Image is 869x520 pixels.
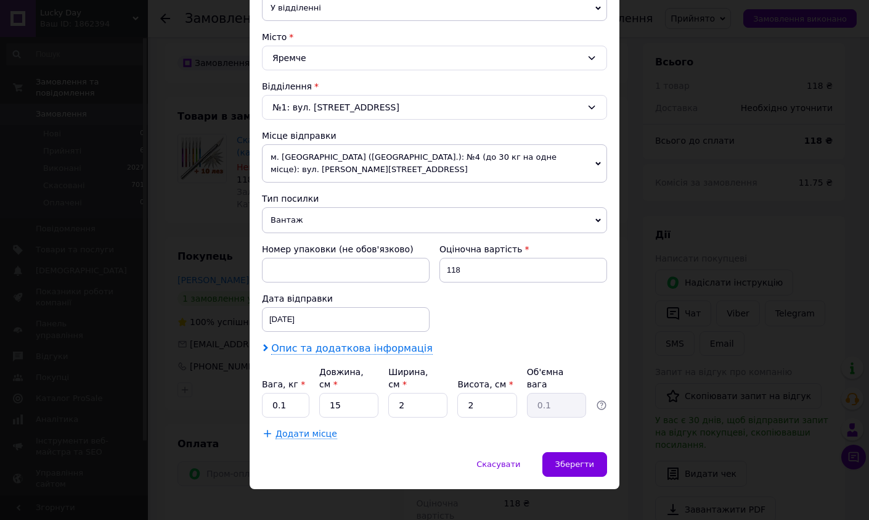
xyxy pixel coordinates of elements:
[262,131,337,141] span: Місце відправки
[262,243,430,255] div: Номер упаковки (не обов'язково)
[457,379,513,389] label: Висота, см
[319,367,364,389] label: Довжина, см
[476,460,520,469] span: Скасувати
[262,95,607,120] div: №1: вул. [STREET_ADDRESS]
[275,429,337,439] span: Додати місце
[555,460,594,469] span: Зберегти
[388,367,428,389] label: Ширина, см
[262,292,430,305] div: Дата відправки
[262,80,607,93] div: Відділення
[262,31,607,43] div: Місто
[271,342,433,355] span: Опис та додаткова інформація
[262,46,607,70] div: Яремче
[262,144,607,183] span: м. [GEOGRAPHIC_DATA] ([GEOGRAPHIC_DATA].): №4 (до 30 кг на одне місце): вул. [PERSON_NAME][STREET...
[527,366,586,390] div: Об'ємна вага
[262,207,607,233] span: Вантаж
[262,379,305,389] label: Вага, кг
[262,194,319,204] span: Тип посилки
[439,243,607,255] div: Оціночна вартість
